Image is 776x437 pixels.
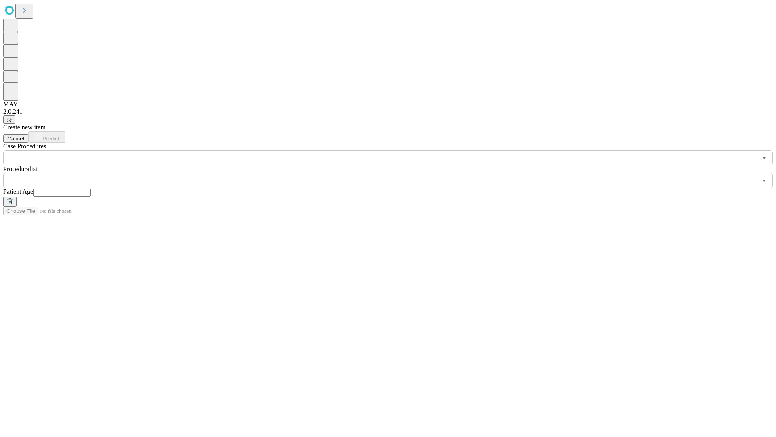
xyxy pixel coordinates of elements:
[3,165,37,172] span: Proceduralist
[3,188,33,195] span: Patient Age
[759,152,770,163] button: Open
[3,124,46,131] span: Create new item
[759,175,770,186] button: Open
[3,134,28,143] button: Cancel
[3,115,15,124] button: @
[3,101,773,108] div: MAY
[3,143,46,150] span: Scheduled Procedure
[7,136,24,142] span: Cancel
[6,117,12,123] span: @
[3,108,773,115] div: 2.0.241
[28,131,65,143] button: Predict
[42,136,59,142] span: Predict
